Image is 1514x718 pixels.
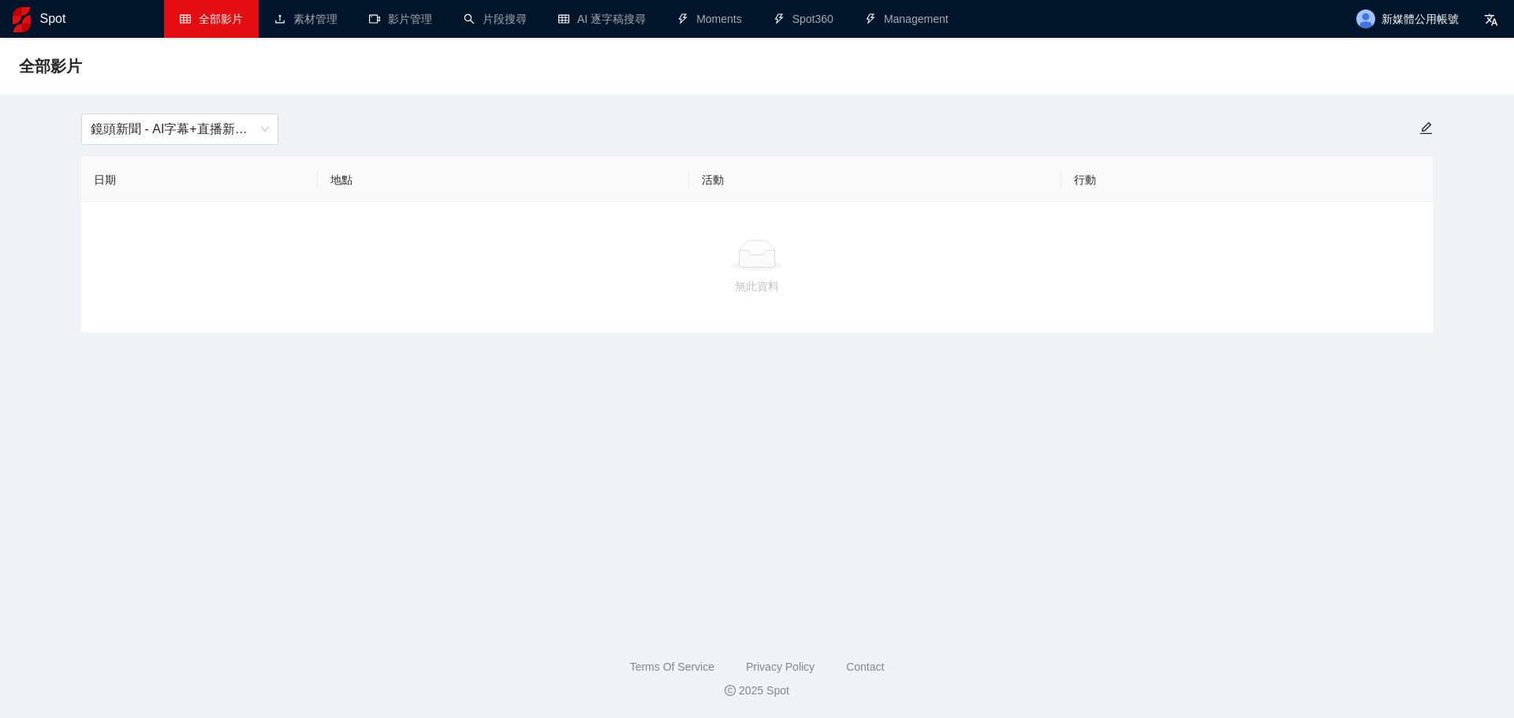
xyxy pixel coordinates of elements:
[180,13,191,24] span: table
[19,58,82,75] font: 全部影片
[1356,9,1375,28] img: avatar
[558,13,646,25] a: tableAI 逐字稿搜尋
[91,114,269,144] span: 鏡頭新聞 - AI字幕+直播新聞（2025-2027）
[630,660,714,673] a: Terms Of Service
[274,13,337,25] a: upload素材管理
[13,682,1501,699] div: 2025 Spot
[774,13,833,25] a: thunderboltSpot360
[464,13,527,25] a: search片段搜尋
[19,54,82,79] span: 全部影片
[677,13,742,25] a: thunderboltMoments
[865,13,949,25] a: thunderboltManagement
[199,13,243,25] span: 全部影片
[330,173,352,186] font: 地點
[13,7,31,32] img: logo
[1074,173,1096,186] font: 行動
[1419,121,1433,135] span: 編輯
[91,122,356,136] font: 鏡頭新聞 - AI字幕+直播新聞（[DATE]-[DATE]）
[369,13,432,25] a: video-camera影片管理
[94,173,116,186] font: 日期
[746,660,815,673] a: Privacy Policy
[702,173,724,186] font: 活動
[846,660,884,673] a: Contact
[735,280,779,292] font: 無此資料
[725,685,736,696] span: copyright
